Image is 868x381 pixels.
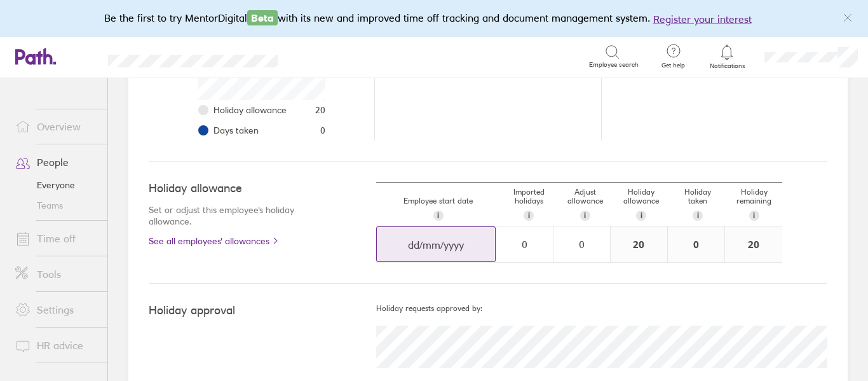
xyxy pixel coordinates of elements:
span: Beta [247,10,278,25]
h4: Holiday allowance [149,182,325,195]
span: Days taken [214,125,259,135]
h5: Holiday requests approved by: [376,304,827,313]
div: 0 [668,226,724,262]
button: Register your interest [653,11,752,27]
div: Be the first to try MentorDigital with its new and improved time off tracking and document manage... [104,10,764,27]
span: i [584,211,586,221]
span: i [528,211,530,221]
a: People [5,149,107,175]
a: See all employees' allowances [149,236,325,246]
a: HR advice [5,333,107,358]
div: Employee start date [376,191,501,226]
span: Employee search [589,61,639,69]
a: Overview [5,114,107,139]
span: 0 [320,125,325,135]
div: 0 [554,239,609,250]
h4: Holiday approval [149,304,376,317]
div: Imported holidays [501,183,557,226]
input: dd/mm/yyyy [377,227,495,263]
div: Adjust allowance [557,183,613,226]
div: Holiday taken [670,183,726,226]
span: i [437,211,439,221]
a: Settings [5,297,107,322]
a: Notifications [707,43,748,70]
span: i [641,211,642,221]
span: i [753,211,755,221]
a: Everyone [5,175,107,195]
a: Time off [5,226,107,251]
div: 20 [611,226,667,262]
span: Holiday allowance [214,105,287,115]
span: Get help [653,62,694,69]
div: Search [313,50,345,62]
div: Holiday allowance [613,183,670,226]
span: i [697,211,699,221]
a: Teams [5,195,107,216]
div: 20 [725,226,782,262]
span: 20 [315,105,325,115]
p: Set or adjust this employee's holiday allowance. [149,204,325,227]
div: 0 [497,239,552,250]
div: Holiday remaining [726,183,782,226]
span: Notifications [707,62,748,70]
a: Tools [5,261,107,287]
